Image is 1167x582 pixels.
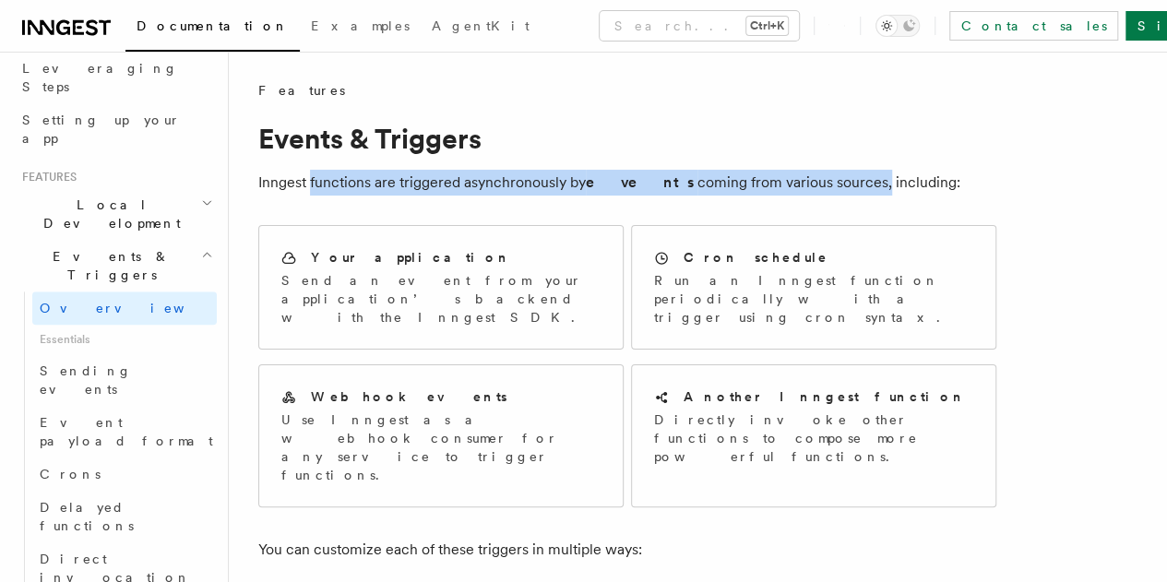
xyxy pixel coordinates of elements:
[40,467,101,481] span: Crons
[125,6,300,52] a: Documentation
[586,173,697,191] strong: events
[631,364,996,507] a: Another Inngest functionDirectly invoke other functions to compose more powerful functions.
[15,188,217,240] button: Local Development
[949,11,1118,41] a: Contact sales
[32,325,217,354] span: Essentials
[32,457,217,491] a: Crons
[631,225,996,350] a: Cron scheduleRun an Inngest function periodically with a trigger using cron syntax.
[684,387,966,406] h2: Another Inngest function
[746,17,788,35] kbd: Ctrl+K
[22,61,178,94] span: Leveraging Steps
[32,491,217,542] a: Delayed functions
[40,363,132,397] span: Sending events
[432,18,530,33] span: AgentKit
[600,11,799,41] button: Search...Ctrl+K
[32,354,217,406] a: Sending events
[258,81,345,100] span: Features
[258,170,996,196] p: Inngest functions are triggered asynchronously by coming from various sources, including:
[654,410,973,466] p: Directly invoke other functions to compose more powerful functions.
[684,248,828,267] h2: Cron schedule
[15,170,77,184] span: Features
[15,196,201,232] span: Local Development
[15,240,217,291] button: Events & Triggers
[258,122,996,155] h1: Events & Triggers
[311,387,507,406] h2: Webhook events
[32,291,217,325] a: Overview
[311,18,410,33] span: Examples
[258,225,624,350] a: Your applicationSend an event from your application’s backend with the Inngest SDK.
[32,406,217,457] a: Event payload format
[281,271,601,327] p: Send an event from your application’s backend with the Inngest SDK.
[15,247,201,284] span: Events & Triggers
[137,18,289,33] span: Documentation
[311,248,511,267] h2: Your application
[875,15,920,37] button: Toggle dark mode
[281,410,601,484] p: Use Inngest as a webhook consumer for any service to trigger functions.
[15,103,217,155] a: Setting up your app
[654,271,973,327] p: Run an Inngest function periodically with a trigger using cron syntax.
[421,6,541,50] a: AgentKit
[22,113,181,146] span: Setting up your app
[15,52,217,103] a: Leveraging Steps
[40,415,213,448] span: Event payload format
[258,537,996,563] p: You can customize each of these triggers in multiple ways:
[258,364,624,507] a: Webhook eventsUse Inngest as a webhook consumer for any service to trigger functions.
[300,6,421,50] a: Examples
[40,301,230,315] span: Overview
[40,500,134,533] span: Delayed functions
